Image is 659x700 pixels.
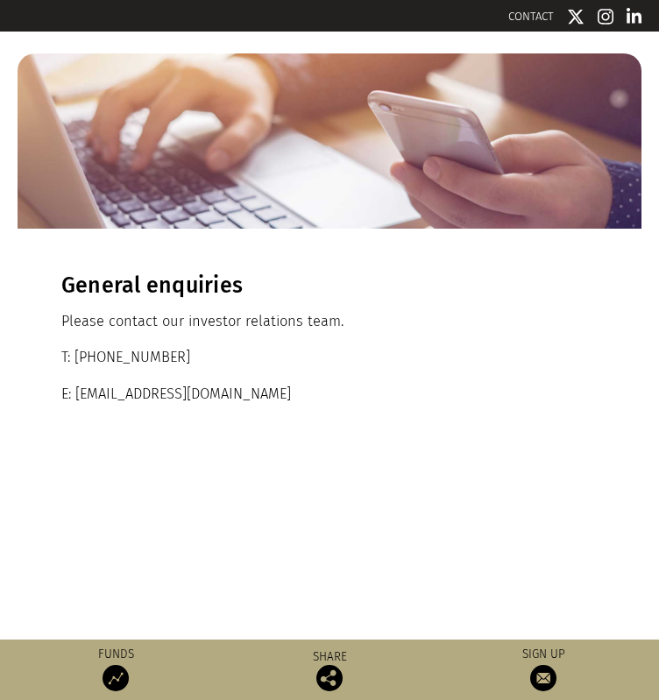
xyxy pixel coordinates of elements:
[11,647,221,691] a: Funds
[225,651,435,691] div: Share
[439,647,648,691] a: Sign up
[530,665,556,691] img: Sign up to our newsletter
[598,8,613,25] img: Instagram icon
[61,346,598,369] p: T: [PHONE_NUMBER]
[316,665,343,691] img: Share this post
[508,10,554,23] a: CONTACT
[567,8,585,25] img: Twitter icon
[61,272,598,299] h3: General enquiries
[103,665,129,691] img: Access Funds
[61,383,598,406] p: E: [EMAIL_ADDRESS][DOMAIN_NAME]
[627,8,642,25] img: Linkedin icon
[61,310,598,333] p: Please contact our investor relations team.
